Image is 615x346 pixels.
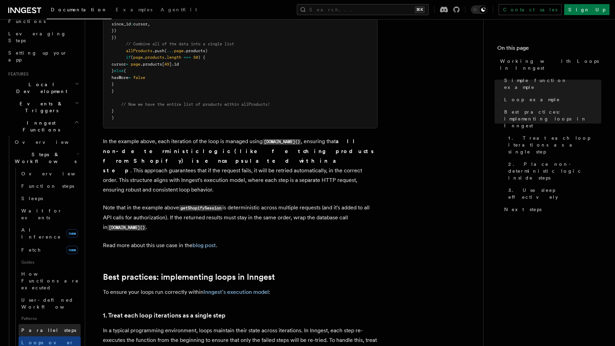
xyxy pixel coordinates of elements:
span: Overview [21,171,92,176]
span: === [184,55,191,60]
a: Sign Up [564,4,610,15]
a: Function steps [19,180,81,192]
a: Overview [19,168,81,180]
span: if [126,55,131,60]
span: Examples [116,7,152,12]
button: Local Development [5,78,81,97]
a: Leveraging Steps [5,27,81,47]
p: Read more about this use case in the . [103,241,378,250]
a: User-defined Workflows [19,294,81,313]
button: Events & Triggers [5,97,81,117]
kbd: ⌘K [415,6,425,13]
a: Documentation [47,2,112,19]
span: } [112,68,114,73]
a: Best practices: implementing loops in Inngest [501,106,601,132]
span: page [133,55,143,60]
span: }) [112,28,116,33]
span: Features [5,71,28,77]
a: Examples [112,2,156,19]
code: [DOMAIN_NAME]() [107,225,146,231]
a: 1. Treat each loop iterations as a single step [103,311,225,320]
span: length [167,55,181,60]
span: AgentKit [161,7,197,12]
span: Inngest Functions [5,119,74,133]
span: new [67,246,78,254]
span: } [112,82,114,86]
span: ( [131,55,133,60]
a: Simple function example [501,74,601,93]
span: ) [112,115,114,120]
a: Next steps [501,203,601,216]
span: . [143,55,145,60]
a: Fetchnew [19,243,81,257]
span: Local Development [5,81,75,95]
a: How Functions are executed [19,268,81,294]
span: Steps & Workflows [12,151,77,165]
span: Best practices: implementing loops in Inngest [504,108,601,129]
a: AgentKit [156,2,201,19]
a: Working with Loops in Inngest [497,55,601,74]
span: , [148,22,150,26]
span: Guides [19,257,81,268]
span: }) [112,35,116,40]
span: 3. Use sleep effectively [508,187,601,200]
p: To ensure your loops run correctly within : [103,287,378,297]
span: : [131,22,133,26]
code: [DOMAIN_NAME]() [263,139,301,145]
span: 2. Place non-deterministic logic inside steps [508,161,601,181]
span: Documentation [51,7,107,12]
a: 3. Use sleep effectively [506,184,601,203]
span: } [112,108,114,113]
span: ) { [198,55,205,60]
span: Events & Triggers [5,100,75,114]
p: In the example above, each iteration of the loop is managed using , ensuring that . This approach... [103,137,378,195]
a: Loop example [501,93,601,106]
span: ... [167,48,174,53]
span: Leveraging Steps [8,31,66,43]
span: .products[ [140,62,164,67]
button: Search...⌘K [297,4,429,15]
span: Fetch [21,247,41,253]
span: cursor [133,22,148,26]
span: ].id [169,62,179,67]
a: 2. Place non-deterministic logic inside steps [506,158,601,184]
span: Loop example [504,96,560,103]
a: Wait for events [19,205,81,224]
span: Overview [15,139,85,145]
a: Sleeps [19,192,81,205]
span: Working with Loops in Inngest [500,58,601,71]
span: false [133,75,145,80]
button: Toggle dark mode [471,5,487,14]
span: Sleeps [21,196,43,201]
span: // Combine all of the data into a single list [126,42,234,46]
span: // Now we have the entire list of products within allProducts! [121,102,270,107]
button: Inngest Functions [5,117,81,136]
a: Contact sales [499,4,561,15]
span: Setting up your app [8,50,67,62]
a: blog post [193,242,216,249]
span: else [114,68,124,73]
span: Function steps [21,183,74,189]
a: Setting up your app [5,47,81,66]
span: cursor [112,62,126,67]
span: hasMore [112,75,128,80]
span: Wait for events [21,208,62,220]
a: Parallel steps [19,324,81,336]
span: How Functions are executed [21,271,79,290]
span: products [145,55,164,60]
a: AI Inferencenew [19,224,81,243]
span: .products) [184,48,208,53]
span: 1. Treat each loop iterations as a single step [508,135,601,155]
span: 50 [193,55,198,60]
span: new [67,229,78,238]
span: Simple function example [504,77,601,91]
span: page [174,48,184,53]
a: Best practices: implementing loops in Inngest [103,272,275,282]
span: AI Inference [21,227,61,240]
button: Steps & Workflows [12,148,81,168]
span: allProducts [126,48,152,53]
span: 49 [164,62,169,67]
p: Note that in the example above is deterministic across multiple requests (and it's added to all A... [103,203,378,232]
a: Inngest's execution model [204,289,269,295]
span: since_id [112,22,131,26]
